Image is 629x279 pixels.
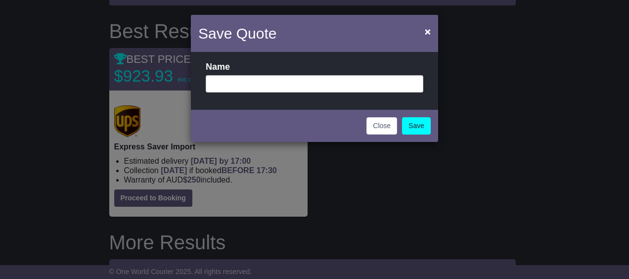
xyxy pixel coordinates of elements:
[198,22,276,45] h4: Save Quote
[420,21,436,42] button: Close
[366,117,397,135] button: Close
[402,117,431,135] a: Save
[206,62,230,73] label: Name
[425,26,431,37] span: ×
